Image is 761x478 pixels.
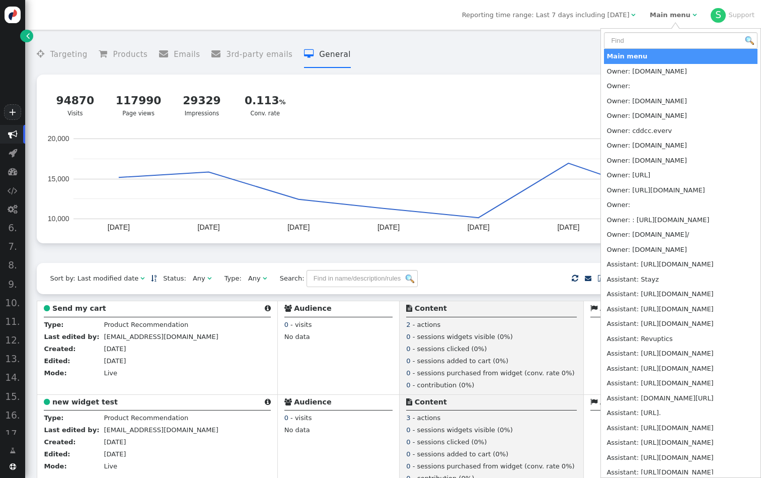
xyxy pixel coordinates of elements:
span: 0 [406,462,410,470]
span: - sessions added to cart (0%) [413,450,508,458]
span:  [37,49,50,58]
a: SSupport [711,11,754,19]
span:  [304,49,319,58]
span:  [8,167,18,176]
b: Audience [294,304,331,312]
span: - actions [413,321,441,328]
div: Conv. rate [242,93,288,118]
td: Assistant: [DOMAIN_NAME][URL] [604,391,757,406]
span: 0 [406,450,410,458]
span:  [585,275,591,282]
b: Edited: [44,450,70,458]
a: Copy [156,378,179,388]
span: - contribution (0%) [413,381,475,389]
div: 94870 [52,93,99,109]
span: - sessions clicked (0%) [413,438,487,446]
span:  [590,305,597,312]
span: [DATE] [104,450,126,458]
b: Last edited by: [44,426,99,434]
text: [DATE] [377,223,400,231]
span: Copy [156,379,179,387]
div: 0.113 [242,93,288,109]
span:  [86,378,92,388]
span:  [140,275,144,282]
input: Find in name/description/rules [307,270,418,287]
span: - sessions purchased from widget (conv. rate 0%) [413,369,575,377]
span:  [52,380,58,386]
span:  [26,31,30,41]
span:  [631,12,635,18]
span:  [9,148,17,158]
span:  [8,204,18,214]
div: Any [193,274,205,284]
text: 20,000 [48,134,69,143]
span: 0 [406,381,410,389]
span: 0 [406,438,410,446]
b: Audience Goals [600,398,662,406]
span: - sessions widgets visible (0%) [413,426,513,434]
span: No data [284,426,310,434]
td: Assistant: [URL]. [604,405,757,421]
a: 117990Page views [110,87,167,124]
span:  [8,129,18,139]
td: Assistant: [URL][DOMAIN_NAME] [604,316,757,331]
span: - sessions clicked (0%) [413,345,487,353]
span: - actions [413,414,441,422]
span: [EMAIL_ADDRESS][DOMAIN_NAME] [104,426,218,434]
span: - sessions added to cart (0%) [413,357,508,365]
span:  [10,463,16,470]
img: logo-icon.svg [5,7,21,23]
td: Owner: [DOMAIN_NAME] [604,138,757,153]
b: Type: [44,321,63,328]
b: Audience [294,398,331,406]
span:  [406,305,412,312]
span: Product Recommendation [104,321,188,328]
span:  [44,305,50,312]
a: 29329Impressions [173,87,231,124]
span:  [263,275,267,282]
span:  [265,398,271,405]
span: [EMAIL_ADDRESS][DOMAIN_NAME] [104,333,218,340]
input: Find [604,32,757,49]
span: 0 [284,414,288,422]
svg: A chart. [43,136,704,237]
img: icon_search.png [406,275,414,283]
td: Owner: [DOMAIN_NAME]/ [604,227,757,242]
td: Owner: [DOMAIN_NAME] [604,242,757,257]
span:  [284,305,292,312]
a: 0.113Conv. rate [237,87,294,124]
td: Owner: [URL] [604,168,757,183]
span: 0 [406,345,410,353]
li: 3rd-party emails [211,41,292,68]
td: Assistant: Revuptics [604,331,757,347]
a:  [151,275,157,282]
li: Emails [159,41,200,68]
span: Send stat. [185,379,224,387]
text: [DATE] [198,223,220,231]
span:  [693,12,697,18]
td: Owner: [DOMAIN_NAME] [604,108,757,123]
span: Delete [123,379,149,386]
span:  [572,272,578,284]
span:  [406,398,412,405]
div: Sort by: Last modified date [50,274,138,284]
span: Reporting time range: Last 7 days including [DATE] [462,11,630,19]
td: Owner: [604,197,757,213]
span:  [207,275,211,282]
text: [DATE] [288,223,310,231]
img: icon_search.png [745,36,754,45]
span: - sessions purchased from widget (conv. rate 0%) [413,462,575,470]
b: Audience Goals [600,304,662,312]
td: Assistant: [URL][DOMAIN_NAME] [604,302,757,317]
span: 0 [406,369,410,377]
div: 29329 [179,93,225,109]
span:  [211,49,226,58]
a: + [4,104,21,120]
span: [DATE] [104,357,126,365]
span: 0 [284,321,288,328]
span: - sessions widgets visible (0%) [413,333,513,340]
a: Pause [80,375,117,392]
b: new widget test [52,398,118,406]
div: Any [248,274,261,284]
